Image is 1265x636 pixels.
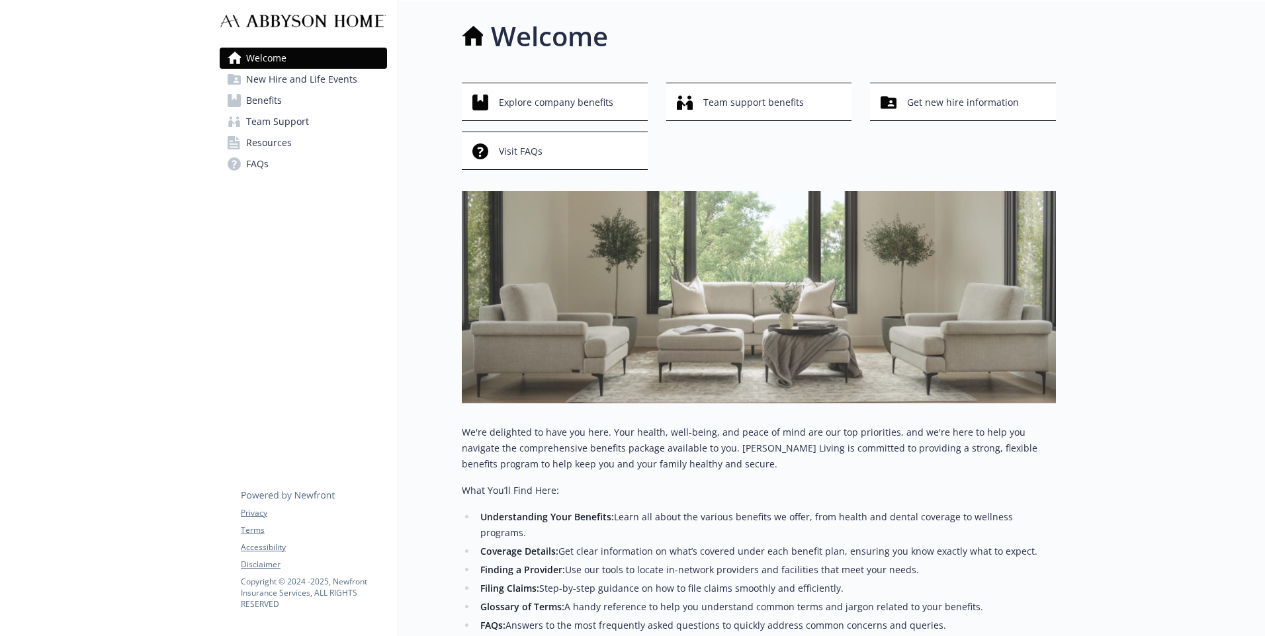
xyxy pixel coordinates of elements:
span: New Hire and Life Events [246,69,357,90]
a: Disclaimer [241,559,386,571]
strong: Coverage Details: [480,545,558,557]
button: Team support benefits [666,83,852,121]
span: Get new hire information [907,90,1019,115]
span: Team Support [246,111,309,132]
a: Accessibility [241,541,386,553]
li: A handy reference to help you understand common terms and jargon related to your benefits. [476,599,1056,615]
span: Team support benefits [703,90,804,115]
span: Benefits [246,90,282,111]
a: Benefits [220,90,387,111]
li: Step-by-step guidance on how to file claims smoothly and efficiently. [476,580,1056,596]
span: Welcome [246,48,286,69]
p: Copyright © 2024 - 2025 , Newfront Insurance Services, ALL RIGHTS RESERVED [241,576,386,610]
button: Get new hire information [870,83,1056,121]
a: Team Support [220,111,387,132]
button: Visit FAQs [462,132,648,170]
a: New Hire and Life Events [220,69,387,90]
strong: Filing Claims: [480,582,539,594]
span: FAQs [246,153,269,175]
span: Visit FAQs [499,139,543,164]
a: Resources [220,132,387,153]
h1: Welcome [491,17,608,56]
strong: Glossary of Terms: [480,600,564,613]
a: FAQs [220,153,387,175]
img: overview page banner [462,191,1056,403]
a: Welcome [220,48,387,69]
li: Answers to the most frequently asked questions to quickly address common concerns and queries. [476,617,1056,633]
li: Use our tools to locate in-network providers and facilities that meet your needs. [476,562,1056,578]
a: Terms [241,524,386,536]
strong: FAQs: [480,619,505,631]
p: What You’ll Find Here: [462,483,1056,498]
p: We're delighted to have you here. Your health, well-being, and peace of mind are our top prioriti... [462,424,1056,472]
a: Privacy [241,507,386,519]
li: Get clear information on what’s covered under each benefit plan, ensuring you know exactly what t... [476,543,1056,559]
strong: Finding a Provider: [480,563,565,576]
span: Resources [246,132,292,153]
strong: Understanding Your Benefits: [480,510,614,523]
li: Learn all about the various benefits we offer, from health and dental coverage to wellness programs. [476,509,1056,541]
span: Explore company benefits [499,90,613,115]
button: Explore company benefits [462,83,648,121]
